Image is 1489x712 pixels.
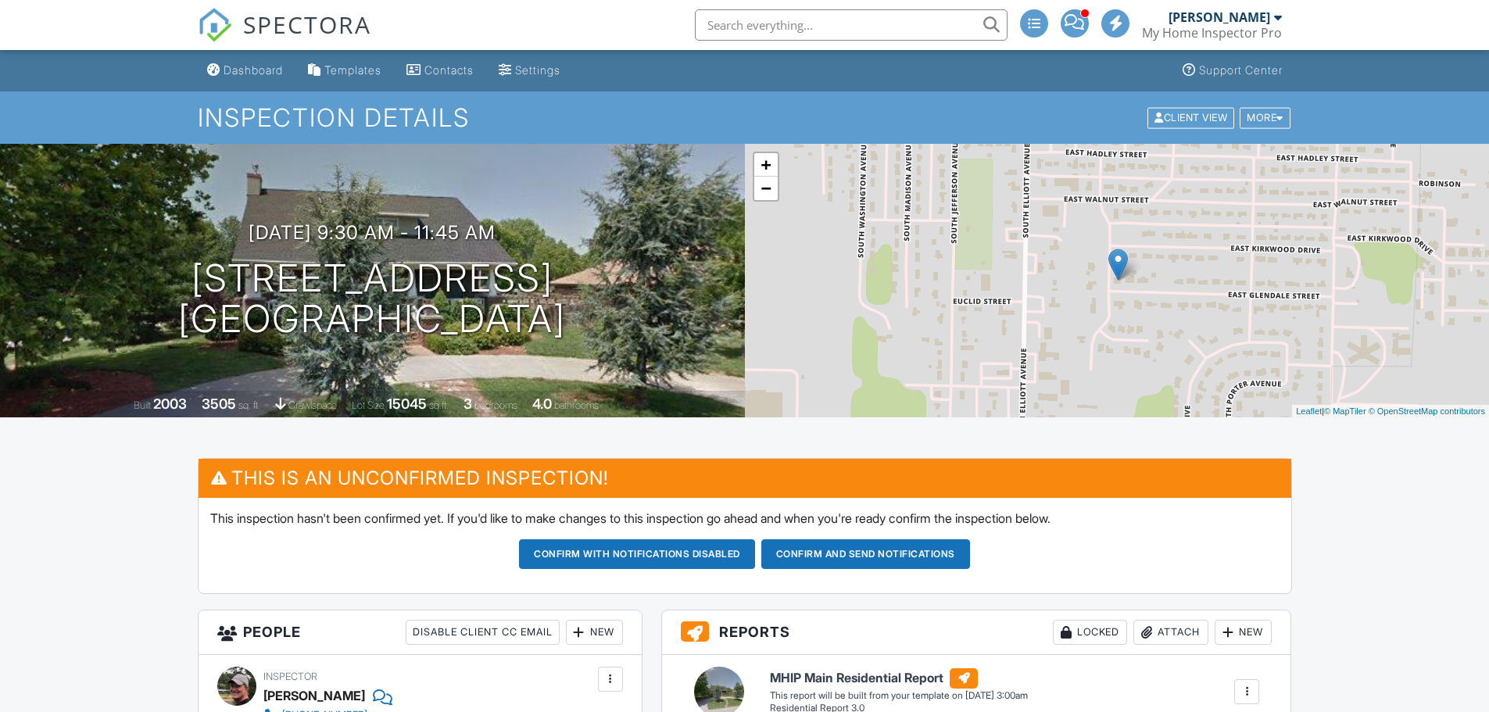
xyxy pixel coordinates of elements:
span: bathrooms [554,399,599,411]
img: The Best Home Inspection Software - Spectora [198,8,232,42]
span: Built [134,399,151,411]
h3: This is an Unconfirmed Inspection! [199,459,1291,497]
h3: [DATE] 9:30 am - 11:45 am [249,222,496,243]
h3: Reports [662,610,1291,655]
a: Zoom out [754,177,778,200]
div: | [1292,405,1489,418]
div: Support Center [1199,63,1283,77]
h3: People [199,610,642,655]
div: Attach [1133,620,1208,645]
span: Lot Size [352,399,385,411]
h6: MHIP Main Residential Report [770,668,1028,689]
div: 4.0 [532,395,552,412]
div: Disable Client CC Email [406,620,560,645]
h1: [STREET_ADDRESS] [GEOGRAPHIC_DATA] [178,258,566,341]
div: Client View [1147,107,1234,128]
div: Settings [515,63,560,77]
span: sq. ft. [238,399,260,411]
input: Search everything... [695,9,1008,41]
h1: Inspection Details [198,104,1292,131]
div: Contacts [424,63,474,77]
div: [PERSON_NAME] [263,684,365,707]
span: sq.ft. [429,399,449,411]
div: Locked [1053,620,1127,645]
span: bedrooms [474,399,517,411]
a: Settings [492,56,567,85]
div: Dashboard [224,63,283,77]
span: Inspector [263,671,317,682]
a: Zoom in [754,153,778,177]
a: Dashboard [201,56,289,85]
div: My Home Inspector Pro [1142,25,1282,41]
div: 15045 [387,395,427,412]
button: Confirm and send notifications [761,539,970,569]
div: Templates [324,63,381,77]
a: © MapTiler [1324,406,1366,416]
a: Leaflet [1296,406,1322,416]
a: © OpenStreetMap contributors [1369,406,1485,416]
a: Client View [1146,111,1238,123]
span: SPECTORA [243,8,371,41]
div: New [1215,620,1272,645]
a: Contacts [400,56,480,85]
a: Support Center [1176,56,1289,85]
div: New [566,620,623,645]
a: SPECTORA [198,21,371,54]
p: This inspection hasn't been confirmed yet. If you'd like to make changes to this inspection go ah... [210,510,1280,527]
div: This report will be built from your template on [DATE] 3:00am [770,689,1028,702]
div: 2003 [153,395,187,412]
div: 3 [464,395,472,412]
div: [PERSON_NAME] [1169,9,1270,25]
button: Confirm with notifications disabled [519,539,755,569]
div: 3505 [202,395,236,412]
span: crawlspace [288,399,337,411]
a: Templates [302,56,388,85]
div: More [1240,107,1290,128]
